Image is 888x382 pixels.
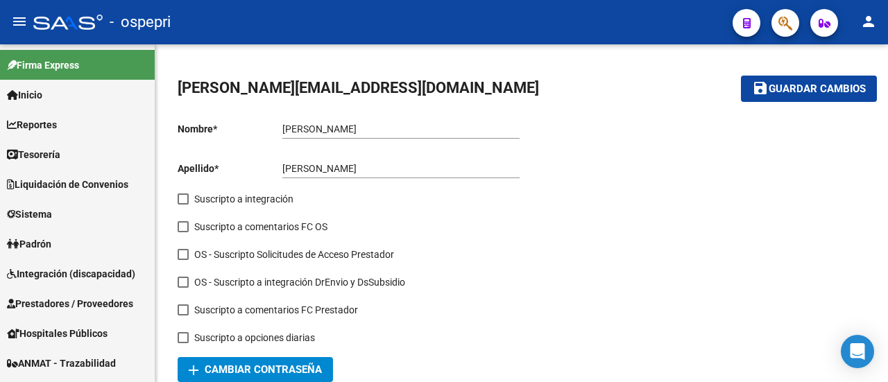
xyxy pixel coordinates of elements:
[178,357,333,382] button: Cambiar Contraseña
[7,266,135,281] span: Integración (discapacidad)
[194,302,358,318] span: Suscripto a comentarios FC Prestador
[185,362,202,379] mat-icon: add
[194,191,293,207] span: Suscripto a integración
[7,117,57,132] span: Reportes
[7,236,51,252] span: Padrón
[7,356,116,371] span: ANMAT - Trazabilidad
[741,76,877,101] button: Guardar cambios
[7,296,133,311] span: Prestadores / Proveedores
[860,13,877,30] mat-icon: person
[7,147,60,162] span: Tesorería
[178,121,282,137] p: Nombre
[194,274,405,290] span: OS - Suscripto a integración DrEnvio y DsSubsidio
[110,7,171,37] span: - ospepri
[189,363,322,376] span: Cambiar Contraseña
[178,79,539,96] span: [PERSON_NAME][EMAIL_ADDRESS][DOMAIN_NAME]
[752,80,769,96] mat-icon: save
[7,87,42,103] span: Inicio
[7,326,108,341] span: Hospitales Públicos
[769,83,866,96] span: Guardar cambios
[178,161,282,176] p: Apellido
[194,329,315,346] span: Suscripto a opciones diarias
[11,13,28,30] mat-icon: menu
[194,246,394,263] span: OS - Suscripto Solicitudes de Acceso Prestador
[7,177,128,192] span: Liquidación de Convenios
[7,207,52,222] span: Sistema
[7,58,79,73] span: Firma Express
[841,335,874,368] div: Open Intercom Messenger
[194,218,327,235] span: Suscripto a comentarios FC OS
